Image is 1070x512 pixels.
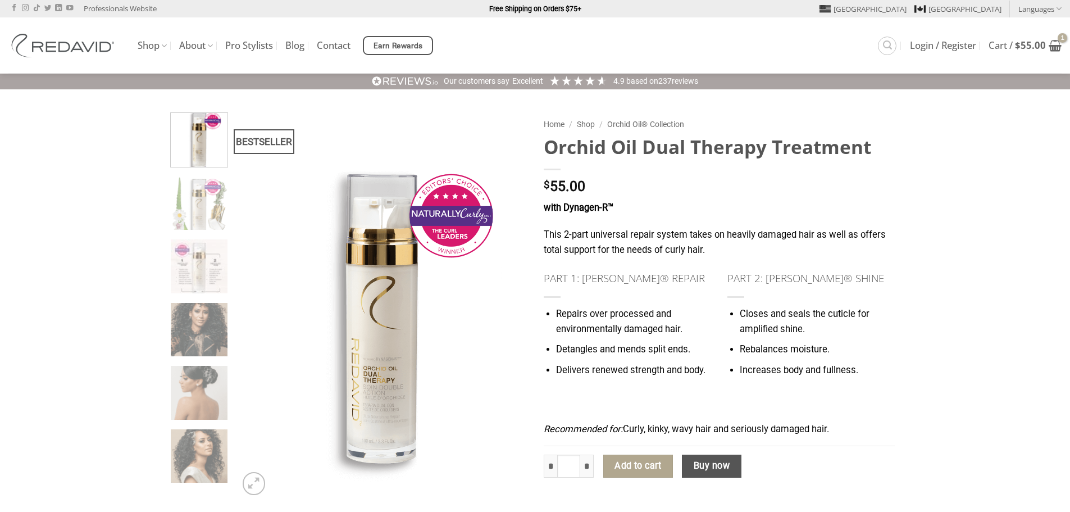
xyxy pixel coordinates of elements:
[544,118,895,131] nav: Breadcrumb
[910,41,976,50] span: Login / Register
[544,424,623,434] em: Recommended for:
[914,1,1001,17] a: [GEOGRAPHIC_DATA]
[544,228,895,257] p: This 2-part universal repair system takes on heavily damaged hair as well as offers total support...
[55,4,62,12] a: Follow on LinkedIn
[878,37,896,55] a: Search
[544,202,613,213] strong: with Dynagen-R™
[740,342,895,357] li: Rebalances moisture.
[374,40,423,52] span: Earn Rewards
[910,35,976,56] a: Login / Register
[544,270,711,287] h4: PART 1: [PERSON_NAME]® REPAIR
[171,176,227,233] img: REDAVID Orchid Oil Dual Therapy ~ Award Winning Curl Care
[317,35,350,56] a: Contact
[1015,39,1021,52] span: $
[727,270,895,287] h4: PART 2: [PERSON_NAME]® SHINE
[544,180,550,191] span: $
[556,363,711,378] li: Delivers renewed strength and body.
[544,178,585,194] bdi: 55.00
[489,4,581,13] strong: Free Shipping on Orders $75+
[1015,39,1046,52] bdi: 55.00
[363,36,433,55] a: Earn Rewards
[44,4,51,12] a: Follow on Twitter
[372,76,438,87] img: REVIEWS.io
[179,35,213,57] a: About
[544,455,557,478] input: Reduce quantity of Orchid Oil Dual Therapy Treatment
[672,76,698,85] span: reviews
[544,201,895,446] div: Curly, kinky, wavy hair and seriously damaged hair.
[138,35,167,57] a: Shop
[243,472,265,495] a: Zoom
[580,455,594,478] input: Increase quantity of Orchid Oil Dual Therapy Treatment
[444,76,509,87] div: Our customers say
[569,120,572,129] span: /
[171,110,227,167] img: REDAVID Orchid Oil Dual Therapy ~ Award Winning Curl Care
[544,135,895,159] h1: Orchid Oil Dual Therapy Treatment
[626,76,658,85] span: Based on
[66,4,73,12] a: Follow on YouTube
[8,34,121,57] img: REDAVID Salon Products | United States
[557,455,581,478] input: Product quantity
[11,4,17,12] a: Follow on Facebook
[556,342,711,357] li: Detangles and mends split ends.
[613,76,626,85] span: 4.9
[989,33,1062,58] a: View cart
[236,112,527,501] img: REDAVID Orchid Oil Dual Therapy ~ Award Winning Curl Care
[740,307,895,337] li: Closes and seals the cuticle for amplified shine.
[603,455,673,478] button: Add to cart
[285,35,304,56] a: Blog
[549,75,608,87] div: 4.92 Stars
[33,4,40,12] a: Follow on TikTok
[607,120,684,129] a: Orchid Oil® Collection
[740,363,895,378] li: Increases body and fullness.
[989,41,1046,50] span: Cart /
[556,307,711,337] li: Repairs over processed and environmentally damaged hair.
[544,120,564,129] a: Home
[599,120,603,129] span: /
[819,1,907,17] a: [GEOGRAPHIC_DATA]
[225,35,273,56] a: Pro Stylists
[577,120,595,129] a: Shop
[1018,1,1062,17] a: Languages
[658,76,672,85] span: 237
[682,455,741,478] button: Buy now
[22,4,29,12] a: Follow on Instagram
[512,76,543,87] div: Excellent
